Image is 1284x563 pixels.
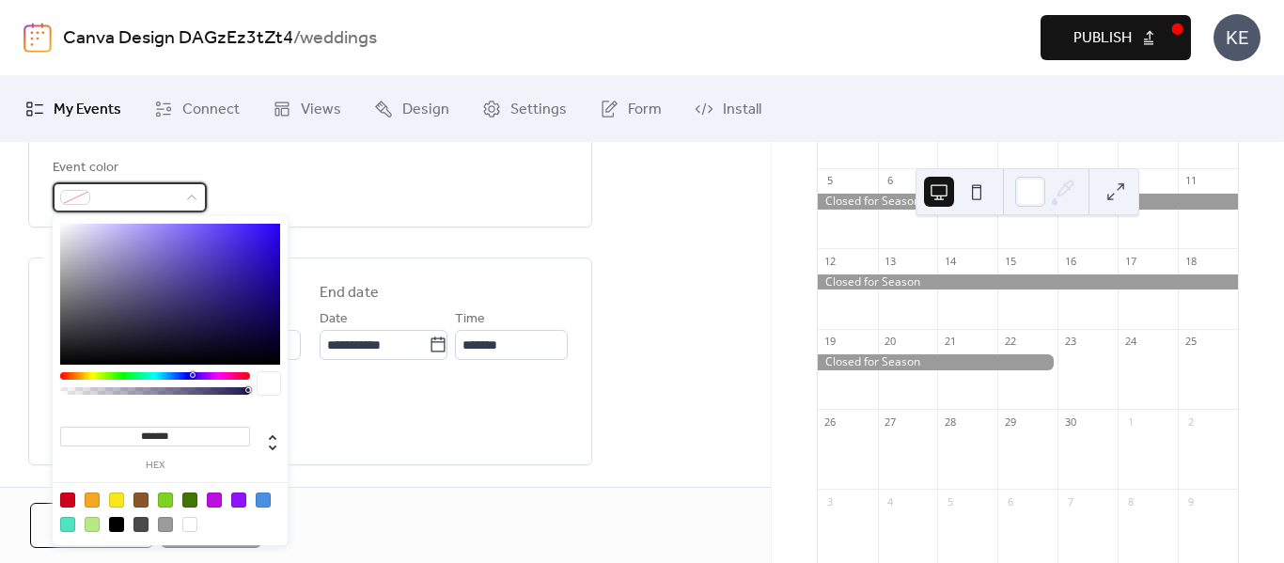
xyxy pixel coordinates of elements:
[300,21,377,56] b: weddings
[818,274,1238,290] div: Closed for Season
[1183,254,1198,268] div: 18
[884,335,898,349] div: 20
[1073,27,1132,50] span: Publish
[53,157,203,180] div: Event color
[1123,494,1137,508] div: 8
[133,493,149,508] div: #8B572A
[256,493,271,508] div: #4A90E2
[109,517,124,532] div: #000000
[943,335,957,349] div: 21
[823,174,838,188] div: 5
[823,254,838,268] div: 12
[943,494,957,508] div: 5
[140,84,254,134] a: Connect
[54,99,121,121] span: My Events
[1183,335,1198,349] div: 25
[723,99,761,121] span: Install
[1183,174,1198,188] div: 11
[231,493,246,508] div: #9013FE
[1123,414,1137,429] div: 1
[63,21,293,56] a: Canva Design DAGzEz3tZt4
[884,254,898,268] div: 13
[1123,254,1137,268] div: 17
[823,335,838,349] div: 19
[293,21,300,56] b: /
[818,354,1058,370] div: Closed for Season
[301,99,341,121] span: Views
[1123,335,1137,349] div: 24
[158,517,173,532] div: #9B9B9B
[23,23,52,53] img: logo
[943,414,957,429] div: 28
[85,517,100,532] div: #B8E986
[1003,414,1017,429] div: 29
[586,84,676,134] a: Form
[258,84,355,134] a: Views
[182,99,240,121] span: Connect
[1063,254,1077,268] div: 16
[60,517,75,532] div: #50E3C2
[1003,335,1017,349] div: 22
[1063,414,1077,429] div: 30
[628,99,662,121] span: Form
[11,84,135,134] a: My Events
[1063,335,1077,349] div: 23
[30,503,153,548] button: Cancel
[60,493,75,508] div: #D0021B
[681,84,775,134] a: Install
[884,174,898,188] div: 6
[1003,494,1017,508] div: 6
[823,414,838,429] div: 26
[133,517,149,532] div: #4A4A4A
[510,99,567,121] span: Settings
[818,194,1238,210] div: Closed for Season
[60,461,250,471] label: hex
[455,308,485,331] span: Time
[320,282,379,305] div: End date
[1183,414,1198,429] div: 2
[360,84,463,134] a: Design
[182,493,197,508] div: #417505
[1041,15,1191,60] button: Publish
[1063,494,1077,508] div: 7
[320,308,348,331] span: Date
[182,517,197,532] div: #FFFFFF
[109,493,124,508] div: #F8E71C
[85,493,100,508] div: #F5A623
[884,494,898,508] div: 4
[1214,14,1261,61] div: KE
[1183,494,1198,508] div: 9
[207,493,222,508] div: #BD10E0
[884,414,898,429] div: 27
[1003,254,1017,268] div: 15
[943,254,957,268] div: 14
[402,99,449,121] span: Design
[823,494,838,508] div: 3
[158,493,173,508] div: #7ED321
[468,84,581,134] a: Settings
